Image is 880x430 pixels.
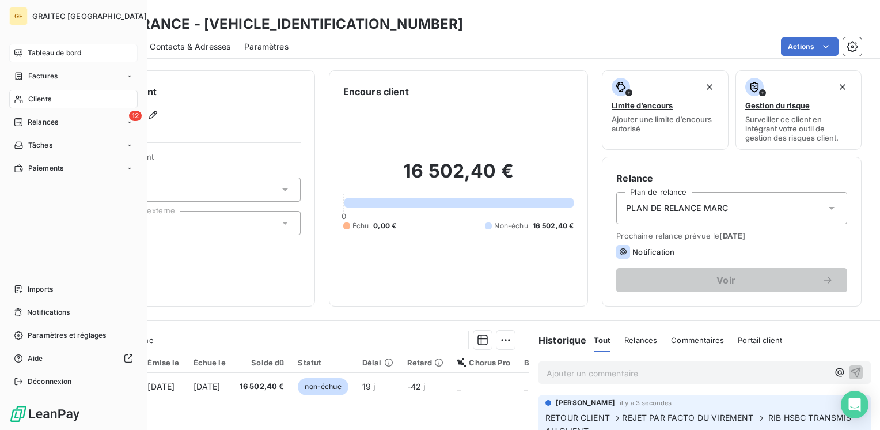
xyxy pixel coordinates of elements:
h6: Encours client [343,85,409,99]
span: non-échue [298,378,348,395]
span: Factures [28,71,58,81]
span: 0,00 € [373,221,396,231]
button: Limite d’encoursAjouter une limite d’encours autorisé [602,70,728,150]
span: Limite d’encours [612,101,673,110]
span: Non-échu [494,221,528,231]
span: 16 502,40 € [533,221,574,231]
span: Prochaine relance prévue le [616,231,847,240]
a: Aide [9,349,138,368]
span: Relances [28,117,58,127]
span: 12 [129,111,142,121]
div: Échue le [194,358,226,367]
div: Retard [407,358,444,367]
span: Ajouter une limite d’encours autorisé [612,115,718,133]
div: GF [9,7,28,25]
span: Voir [630,276,822,285]
div: Open Intercom Messenger [841,391,868,418]
span: Notifications [27,307,70,318]
span: Paramètres et réglages [28,330,106,341]
span: [DATE] [719,231,745,240]
span: 19 j [362,382,375,391]
span: Aide [28,353,43,364]
span: 0 [342,212,346,221]
div: Solde dû [240,358,285,367]
span: Clients [28,94,51,104]
span: Tableau de bord [28,48,81,58]
div: Chorus Pro [457,358,510,367]
span: il y a 3 secondes [620,399,672,406]
h6: Historique [529,333,587,347]
button: Actions [781,37,839,56]
span: Commentaires [671,335,724,345]
div: Délai [362,358,393,367]
span: Paramètres [244,41,289,52]
button: Gestion du risqueSurveiller ce client en intégrant votre outil de gestion des risques client. [735,70,862,150]
span: _ [524,382,528,391]
img: Logo LeanPay [9,405,81,423]
span: Relances [624,335,657,345]
span: Imports [28,284,53,295]
span: Paiements [28,163,63,173]
span: Gestion du risque [745,101,810,110]
div: Banque [524,358,553,367]
span: Contacts & Adresses [150,41,230,52]
button: Voir [616,268,847,292]
span: 16 502,40 € [240,381,285,393]
span: Tâches [28,140,52,150]
h6: Informations client [70,85,301,99]
h3: AXAFRANCE - [VEHICLE_IDENTIFICATION_NUMBER] [101,14,463,35]
span: Surveiller ce client en intégrant votre outil de gestion des risques client. [745,115,852,142]
span: [PERSON_NAME] [556,398,615,408]
span: PLAN DE RELANCE MARC [626,202,728,214]
span: Propriétés Client [93,152,301,168]
div: Statut [298,358,348,367]
h6: Relance [616,171,847,185]
h2: 16 502,40 € [343,160,574,194]
span: _ [457,382,461,391]
span: -42 j [407,382,426,391]
span: Portail client [738,335,782,345]
span: Notification [632,247,674,257]
span: Tout [594,335,611,345]
span: Échu [352,221,369,231]
span: Déconnexion [28,376,72,387]
span: GRAITEC [GEOGRAPHIC_DATA] [32,12,147,21]
span: [DATE] [194,382,221,391]
span: [DATE] [147,382,175,391]
div: Émise le [147,358,179,367]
